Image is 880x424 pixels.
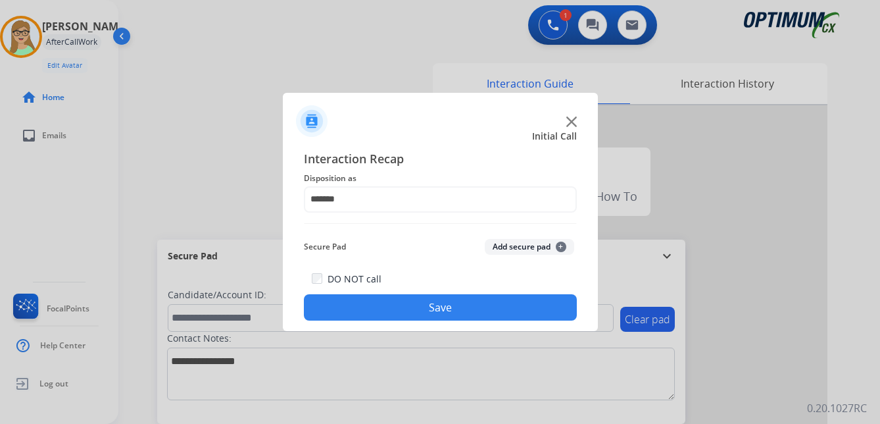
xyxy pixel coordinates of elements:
[807,400,867,416] p: 0.20.1027RC
[304,149,577,171] span: Interaction Recap
[304,294,577,321] button: Save
[328,273,381,286] label: DO NOT call
[296,105,328,137] img: contactIcon
[485,239,574,255] button: Add secure pad+
[304,171,577,186] span: Disposition as
[304,223,577,224] img: contact-recap-line.svg
[556,242,566,252] span: +
[532,130,577,143] span: Initial Call
[304,239,346,255] span: Secure Pad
